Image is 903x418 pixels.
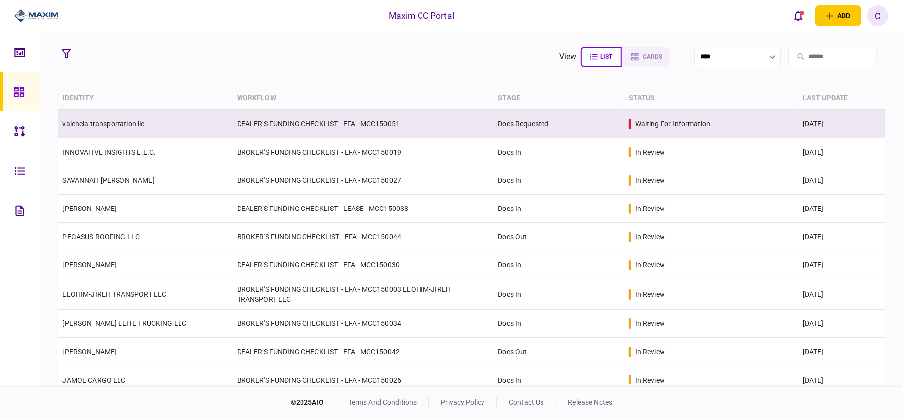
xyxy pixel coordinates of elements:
[509,398,543,406] a: contact us
[493,138,623,166] td: Docs In
[798,310,885,338] td: [DATE]
[559,51,577,63] div: view
[798,338,885,366] td: [DATE]
[493,338,623,366] td: Docs Out
[232,110,493,138] td: DEALER'S FUNDING CHECKLIST - EFA - MCC150051
[798,251,885,279] td: [DATE]
[232,366,493,394] td: BROKER'S FUNDING CHECKLIST - EFA - MCC150026
[62,376,125,384] a: JAMOL CARGO LLC
[62,205,117,212] a: [PERSON_NAME]
[62,319,186,327] a: [PERSON_NAME] ELITE TRUCKING LLC
[798,110,885,138] td: [DATE]
[232,310,493,338] td: BROKER'S FUNDING CHECKLIST - EFA - MCC150034
[493,223,623,251] td: Docs Out
[635,318,665,328] div: in review
[798,366,885,394] td: [DATE]
[493,166,623,195] td: Docs In
[62,148,156,156] a: INNOVATIVE INSIGHTS L.L.C.
[493,310,623,338] td: Docs In
[815,5,861,26] button: open adding identity options
[493,251,623,279] td: Docs In
[798,166,885,195] td: [DATE]
[635,289,665,299] div: in review
[788,5,809,26] button: open notifications list
[232,166,493,195] td: BROKER'S FUNDING CHECKLIST - EFA - MCC150027
[232,223,493,251] td: BROKER'S FUNDING CHECKLIST - EFA - MCC150044
[62,120,144,128] a: valencia transportation llc
[635,175,665,185] div: in review
[635,204,665,213] div: in review
[441,398,484,406] a: privacy policy
[798,138,885,166] td: [DATE]
[493,110,623,138] td: Docs Requested
[62,261,117,269] a: [PERSON_NAME]
[14,8,59,23] img: client company logo
[62,290,166,298] a: ELOHIM-JIREH TRANSPORT LLC
[601,53,613,60] span: list
[232,195,493,223] td: DEALER'S FUNDING CHECKLIST - LEASE - MCC150038
[581,47,622,67] button: list
[493,87,623,110] th: stage
[62,176,154,184] a: SAVANNAH [PERSON_NAME]
[624,87,798,110] th: status
[232,87,493,110] th: workflow
[798,195,885,223] td: [DATE]
[635,232,665,242] div: in review
[867,5,888,26] button: C
[493,195,623,223] td: Docs In
[635,375,665,385] div: in review
[58,87,232,110] th: identity
[493,366,623,394] td: Docs In
[643,53,662,60] span: cards
[635,119,710,129] div: waiting for information
[291,397,336,408] div: © 2025 AIO
[635,347,665,357] div: in review
[493,279,623,310] td: Docs In
[798,279,885,310] td: [DATE]
[635,260,665,270] div: in review
[389,9,454,22] div: Maxim CC Portal
[62,233,140,241] a: PEGASUS ROOFING LLC
[62,348,117,356] a: [PERSON_NAME]
[798,87,885,110] th: last update
[232,279,493,310] td: BROKER'S FUNDING CHECKLIST - EFA - MCC150003 ELOHIM-JIREH TRANSPORT LLC
[798,223,885,251] td: [DATE]
[568,398,613,406] a: release notes
[232,338,493,366] td: DEALER'S FUNDING CHECKLIST - EFA - MCC150042
[232,251,493,279] td: DEALER'S FUNDING CHECKLIST - EFA - MCC150030
[232,138,493,166] td: BROKER'S FUNDING CHECKLIST - EFA - MCC150019
[622,47,670,67] button: cards
[635,147,665,157] div: in review
[348,398,417,406] a: terms and conditions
